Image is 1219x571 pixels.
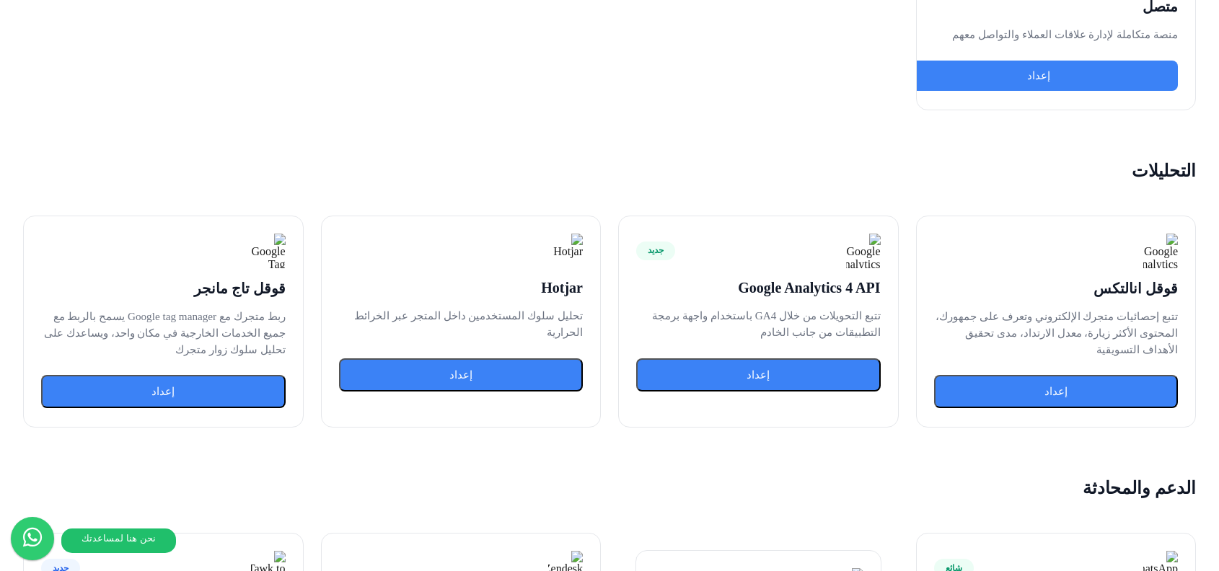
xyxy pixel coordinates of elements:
h3: قوقل انالتكس [934,280,1179,297]
img: Google Analytics 4 API [846,234,881,268]
p: تحليل سلوك المستخدمين داخل المتجر عبر الخرائط الحرارية [339,308,584,341]
img: Google Analytics [1143,234,1178,268]
h3: قوقل تاج مانجر [41,280,286,297]
h3: Google Analytics 4 API [636,280,881,296]
img: Hotjar [548,234,583,268]
p: تتبع إحصائيات متجرك الإلكتروني وتعرف على جمهورك، المحتوى الأكثر زيارة، معدل الارتداد، مدى تحقيق ا... [934,309,1179,358]
button: إعداد [934,375,1179,408]
p: ربط متجرك مع Google tag manager يسمح بالربط مع جميع الخدمات الخارجية في مكان واحد، ويساعدك على تح... [41,309,286,358]
p: منصة متكاملة لإدارة علاقات العملاء والتواصل معهم [934,27,1179,43]
h3: Hotjar [339,280,584,296]
h2: التحليلات [6,161,1213,181]
p: تتبع التحويلات من خلال GA4 باستخدام واجهة برمجة التطبيقات من جانب الخادم [636,308,881,341]
button: إعداد [41,375,286,408]
h2: الدعم والمحادثة [6,478,1213,498]
span: جديد [636,242,675,260]
button: إعداد [339,358,584,391]
img: Google Tag Manager [251,234,286,268]
a: إعداد [899,61,1179,91]
button: إعداد [636,358,881,391]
